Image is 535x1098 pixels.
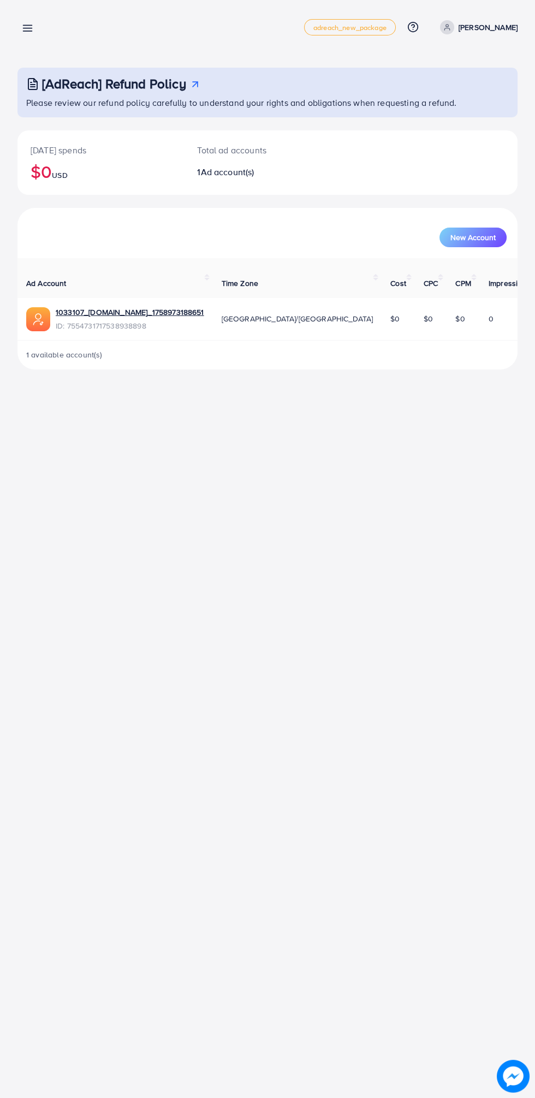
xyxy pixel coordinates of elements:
[304,19,396,35] a: adreach_new_package
[26,307,50,331] img: ic-ads-acc.e4c84228.svg
[459,21,518,34] p: [PERSON_NAME]
[424,313,433,324] span: $0
[222,313,373,324] span: [GEOGRAPHIC_DATA]/[GEOGRAPHIC_DATA]
[222,278,258,289] span: Time Zone
[31,144,171,157] p: [DATE] spends
[489,313,494,324] span: 0
[56,307,204,318] a: 1033107_[DOMAIN_NAME]_1758973188651
[450,234,496,241] span: New Account
[313,24,387,31] span: adreach_new_package
[26,349,103,360] span: 1 available account(s)
[26,278,67,289] span: Ad Account
[56,320,204,331] span: ID: 7554731717538938898
[455,313,465,324] span: $0
[31,161,171,182] h2: $0
[489,278,527,289] span: Impression
[439,228,507,247] button: New Account
[455,278,471,289] span: CPM
[52,170,67,181] span: USD
[436,20,518,34] a: [PERSON_NAME]
[497,1060,530,1093] img: image
[390,313,400,324] span: $0
[201,166,254,178] span: Ad account(s)
[197,144,296,157] p: Total ad accounts
[42,76,186,92] h3: [AdReach] Refund Policy
[390,278,406,289] span: Cost
[26,96,511,109] p: Please review our refund policy carefully to understand your rights and obligations when requesti...
[197,167,296,177] h2: 1
[424,278,438,289] span: CPC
